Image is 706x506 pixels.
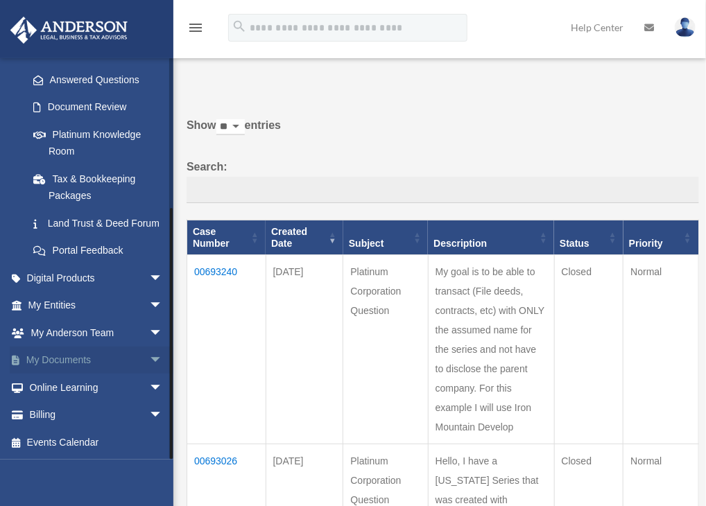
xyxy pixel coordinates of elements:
span: arrow_drop_down [149,347,177,375]
a: Land Trust & Deed Forum [19,209,177,237]
td: My goal is to be able to transact (File deeds, contracts, etc) with ONLY the assumed name for the... [428,255,554,444]
a: Digital Productsarrow_drop_down [10,264,184,292]
a: My Anderson Teamarrow_drop_down [10,319,184,347]
td: [DATE] [266,255,343,444]
select: Showentries [216,119,245,135]
th: Priority: activate to sort column ascending [623,220,699,255]
span: arrow_drop_down [149,374,177,402]
img: User Pic [675,17,696,37]
a: Events Calendar [10,428,184,456]
a: Document Review [19,94,177,121]
a: menu [187,24,204,36]
th: Subject: activate to sort column ascending [343,220,428,255]
span: arrow_drop_down [149,401,177,430]
th: Description: activate to sort column ascending [428,220,554,255]
a: My Entitiesarrow_drop_down [10,292,184,320]
th: Created Date: activate to sort column ascending [266,220,343,255]
i: search [232,19,247,34]
td: Normal [623,255,699,444]
td: 00693240 [187,255,266,444]
a: Online Learningarrow_drop_down [10,374,184,401]
span: arrow_drop_down [149,319,177,347]
a: Platinum Knowledge Room [19,121,177,165]
img: Anderson Advisors Platinum Portal [6,17,132,44]
a: Portal Feedback [19,237,177,265]
a: My Documentsarrow_drop_down [10,347,184,374]
a: Billingarrow_drop_down [10,401,184,429]
td: Closed [554,255,623,444]
span: arrow_drop_down [149,264,177,293]
th: Status: activate to sort column ascending [554,220,623,255]
input: Search: [187,177,699,203]
th: Case Number: activate to sort column ascending [187,220,266,255]
a: Tax & Bookkeeping Packages [19,165,177,209]
label: Show entries [187,116,699,149]
span: arrow_drop_down [149,292,177,320]
td: Platinum Corporation Question [343,255,428,444]
i: menu [187,19,204,36]
label: Search: [187,157,699,203]
a: Answered Questions [19,66,170,94]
